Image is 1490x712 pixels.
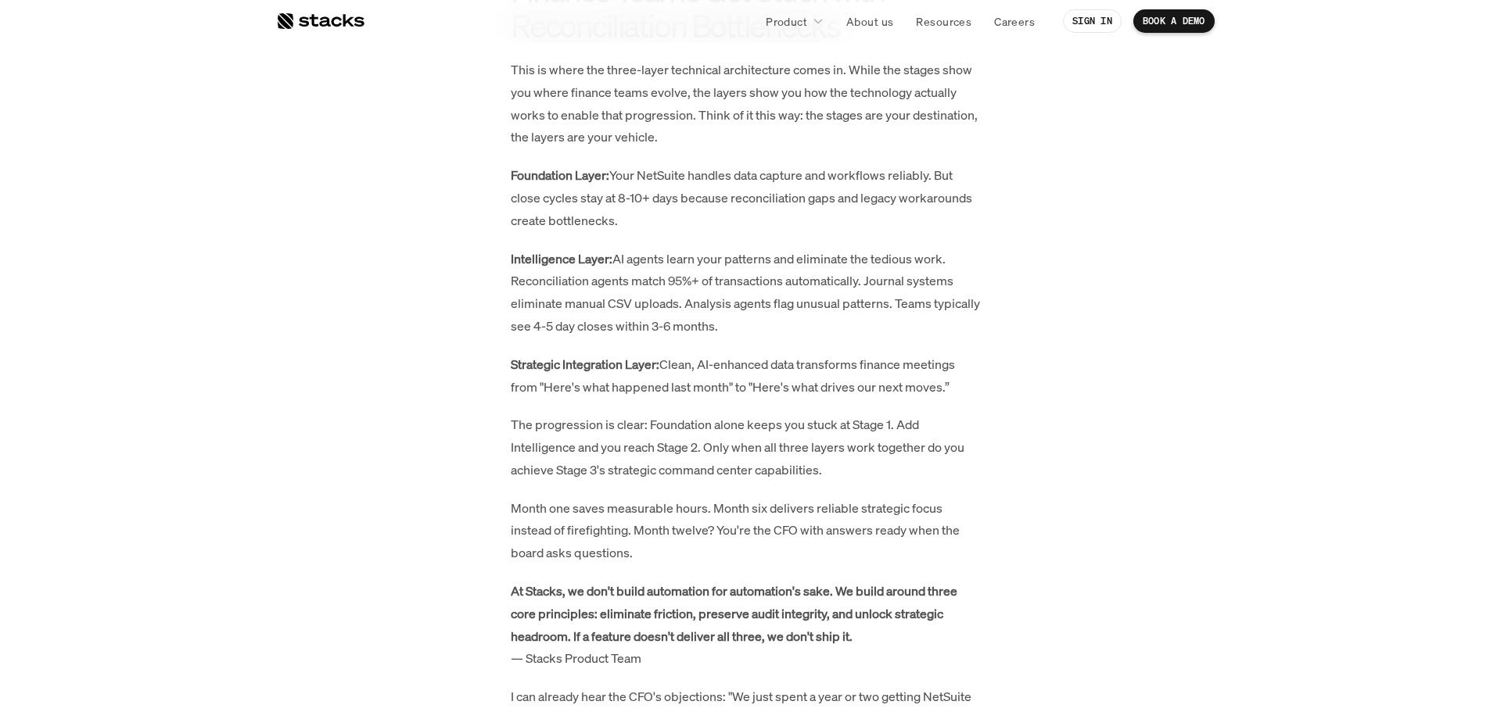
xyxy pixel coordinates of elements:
a: BOOK A DEMO [1133,9,1215,33]
p: BOOK A DEMO [1143,16,1205,27]
strong: Intelligence Layer: [511,250,612,267]
p: About us [846,13,893,30]
strong: Strategic Integration Layer: [511,356,659,373]
p: AI agents learn your patterns and eliminate the tedious work. Reconciliation agents match 95%+ of... [511,248,980,338]
p: Your NetSuite handles data capture and workflows reliably. But close cycles stay at 8-10+ days be... [511,164,980,231]
p: Product [766,13,807,30]
p: Clean, AI-enhanced data transforms finance meetings from "Here's what happened last month" to "He... [511,353,980,399]
p: Careers [994,13,1035,30]
p: Month one saves measurable hours. Month six delivers reliable strategic focus instead of firefigh... [511,497,980,564]
p: — Stacks Product Team [511,580,980,670]
p: The progression is clear: Foundation alone keeps you stuck at Stage 1. Add Intelligence and you r... [511,413,980,481]
strong: Foundation Layer: [511,166,609,184]
p: Resources [916,13,971,30]
a: Careers [985,7,1044,35]
a: Privacy Policy [185,298,253,309]
a: SIGN IN [1063,9,1122,33]
a: Resources [907,7,981,35]
p: This is where the three-layer technical architecture comes in. While the stages show you where fi... [511,59,980,148]
strong: At Stacks, we don't build automation for automation's sake. We build around three core principles... [511,582,960,645]
p: SIGN IN [1072,16,1112,27]
a: About us [837,7,903,35]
